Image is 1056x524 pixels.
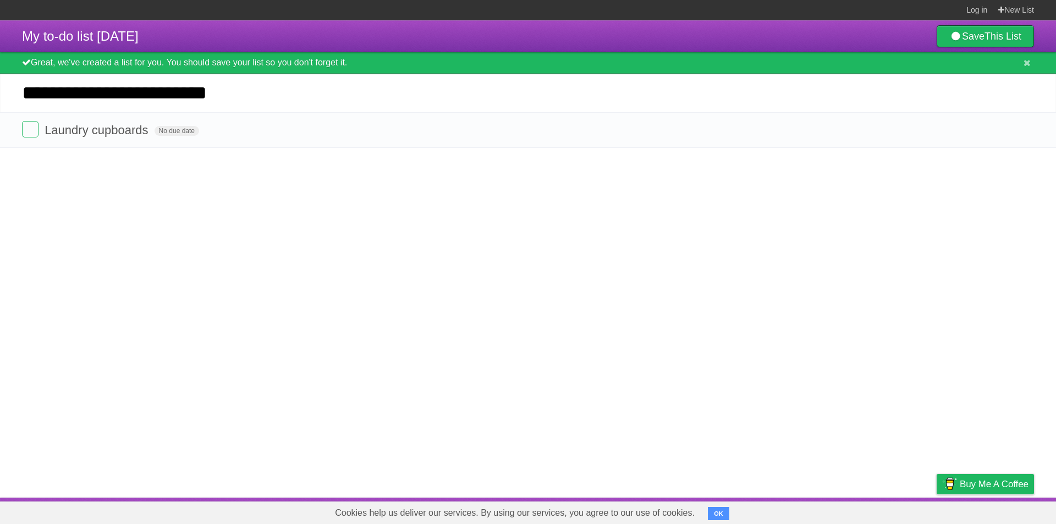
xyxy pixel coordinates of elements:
[324,502,706,524] span: Cookies help us deliver our services. By using our services, you agree to our use of cookies.
[922,500,951,521] a: Privacy
[965,500,1034,521] a: Suggest a feature
[708,507,729,520] button: OK
[985,31,1021,42] b: This List
[937,25,1034,47] a: SaveThis List
[937,474,1034,494] a: Buy me a coffee
[790,500,813,521] a: About
[942,475,957,493] img: Buy me a coffee
[22,29,139,43] span: My to-do list [DATE]
[960,475,1028,494] span: Buy me a coffee
[827,500,871,521] a: Developers
[45,123,151,137] span: Laundry cupboards
[885,500,909,521] a: Terms
[22,121,38,137] label: Done
[155,126,199,136] span: No due date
